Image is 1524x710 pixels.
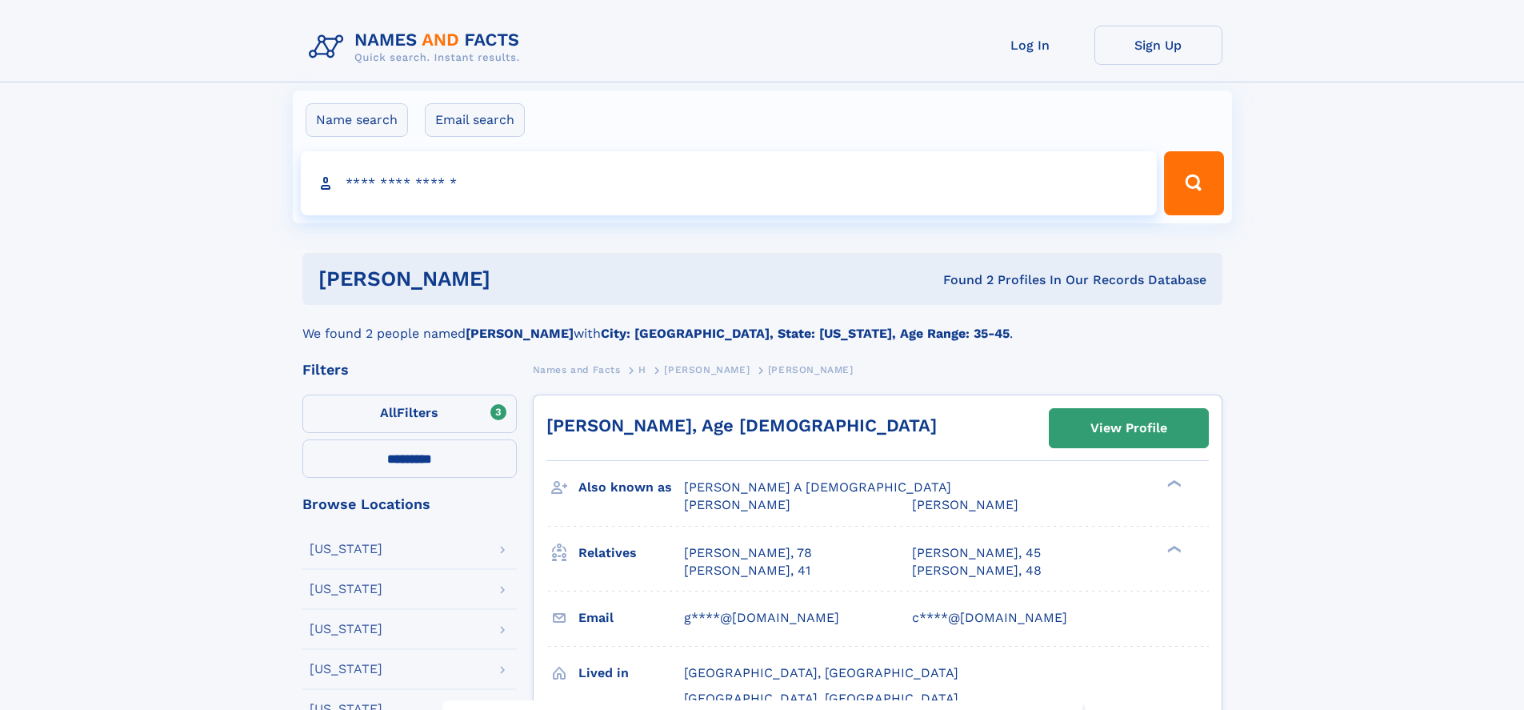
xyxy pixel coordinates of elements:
[638,359,646,379] a: H
[1164,151,1223,215] button: Search Button
[310,663,382,676] div: [US_STATE]
[380,405,397,420] span: All
[912,544,1041,562] a: [PERSON_NAME], 45
[578,660,684,687] h3: Lived in
[578,474,684,501] h3: Also known as
[302,26,533,69] img: Logo Names and Facts
[301,151,1158,215] input: search input
[684,479,951,495] span: [PERSON_NAME] A [DEMOGRAPHIC_DATA]
[1163,544,1182,554] div: ❯
[638,364,646,375] span: H
[302,305,1222,343] div: We found 2 people named with .
[1090,410,1167,447] div: View Profile
[578,540,684,567] h3: Relatives
[912,497,1018,512] span: [PERSON_NAME]
[768,364,854,375] span: [PERSON_NAME]
[1163,479,1182,489] div: ❯
[318,269,717,289] h1: [PERSON_NAME]
[966,26,1094,65] a: Log In
[302,363,517,377] div: Filters
[466,326,574,341] b: [PERSON_NAME]
[302,497,517,511] div: Browse Locations
[717,271,1206,289] div: Found 2 Profiles In Our Records Database
[1094,26,1222,65] a: Sign Up
[664,364,750,375] span: [PERSON_NAME]
[912,562,1042,580] a: [PERSON_NAME], 48
[533,359,621,379] a: Names and Facts
[684,544,812,562] a: [PERSON_NAME], 78
[306,103,408,137] label: Name search
[684,691,958,706] span: [GEOGRAPHIC_DATA], [GEOGRAPHIC_DATA]
[1050,409,1208,447] a: View Profile
[664,359,750,379] a: [PERSON_NAME]
[425,103,525,137] label: Email search
[578,604,684,632] h3: Email
[302,395,517,433] label: Filters
[310,623,382,636] div: [US_STATE]
[684,665,958,680] span: [GEOGRAPHIC_DATA], [GEOGRAPHIC_DATA]
[546,415,937,435] a: [PERSON_NAME], Age [DEMOGRAPHIC_DATA]
[601,326,1010,341] b: City: [GEOGRAPHIC_DATA], State: [US_STATE], Age Range: 35-45
[684,562,810,580] a: [PERSON_NAME], 41
[310,543,382,556] div: [US_STATE]
[310,583,382,596] div: [US_STATE]
[684,497,790,512] span: [PERSON_NAME]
